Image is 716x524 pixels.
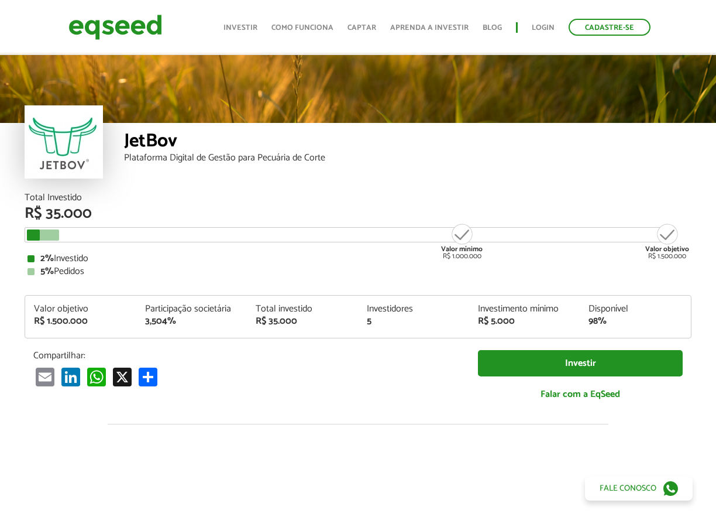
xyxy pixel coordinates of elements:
div: Pedidos [27,267,689,276]
a: WhatsApp [85,367,108,386]
a: LinkedIn [59,367,82,386]
div: Investimento mínimo [478,304,572,314]
a: Investir [223,24,257,32]
div: Total investido [256,304,349,314]
div: Valor objetivo [34,304,128,314]
a: Cadastre-se [569,19,650,36]
div: 98% [588,317,682,326]
div: Disponível [588,304,682,314]
div: R$ 5.000 [478,317,572,326]
div: Total Investido [25,193,691,203]
div: R$ 1.500.000 [645,222,689,260]
div: 5 [367,317,460,326]
strong: Valor mínimo [441,244,483,255]
div: R$ 1.000.000 [440,222,484,260]
strong: 2% [40,251,54,266]
strong: Valor objetivo [645,244,689,255]
div: Plataforma Digital de Gestão para Pecuária de Corte [124,153,691,163]
a: Blog [483,24,502,32]
div: Participação societária [145,304,239,314]
a: Como funciona [271,24,333,32]
strong: 5% [40,263,54,279]
a: Captar [347,24,376,32]
a: Fale conosco [585,476,693,501]
div: JetBov [124,132,691,153]
a: Email [33,367,57,386]
a: Falar com a EqSeed [478,382,683,406]
a: Compartilhar [136,367,160,386]
p: Compartilhar: [33,350,460,361]
div: R$ 35.000 [25,206,691,221]
a: X [111,367,134,386]
div: Investidores [367,304,460,314]
div: R$ 1.500.000 [34,317,128,326]
a: Investir [478,350,683,376]
div: Investido [27,254,689,263]
div: 3,504% [145,317,239,326]
img: EqSeed [68,12,162,43]
a: Login [532,24,555,32]
div: R$ 35.000 [256,317,349,326]
a: Aprenda a investir [390,24,469,32]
